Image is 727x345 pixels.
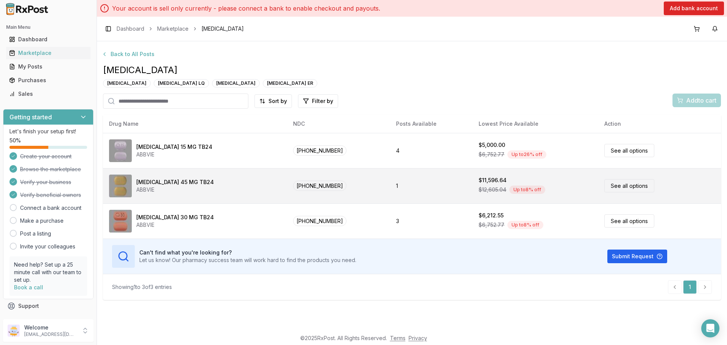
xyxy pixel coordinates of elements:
[157,25,189,33] a: Marketplace
[604,179,654,192] a: See all options
[136,186,214,194] div: ABBVIE
[293,181,346,191] span: [PHONE_NUMBER]
[390,115,473,133] th: Posts Available
[390,168,473,203] td: 1
[3,313,94,326] button: Feedback
[9,137,21,144] span: 50 %
[390,335,406,341] a: Terms
[268,97,287,105] span: Sort by
[604,144,654,157] a: See all options
[287,115,390,133] th: NDC
[664,2,724,15] button: Add bank account
[3,3,51,15] img: RxPost Logo
[201,25,244,33] span: [MEDICAL_DATA]
[136,214,214,221] div: [MEDICAL_DATA] 30 MG TB24
[109,139,132,162] img: Rinvoq 15 MG TB24
[479,186,506,194] span: $12,605.04
[473,115,598,133] th: Lowest Price Available
[479,212,504,219] div: $6,212.55
[20,217,64,225] a: Make a purchase
[479,151,504,158] span: $6,752.77
[112,4,380,13] p: Your account is sell only currently - please connect a bank to enable checkout and payouts.
[507,221,543,229] div: Up to 8 % off
[103,64,721,76] span: [MEDICAL_DATA]
[136,221,214,229] div: ABBVIE
[409,335,427,341] a: Privacy
[109,175,132,197] img: Rinvoq 45 MG TB24
[668,280,712,294] nav: pagination
[3,299,94,313] button: Support
[293,216,346,226] span: [PHONE_NUMBER]
[136,143,212,151] div: [MEDICAL_DATA] 15 MG TB24
[20,204,81,212] a: Connect a bank account
[598,115,721,133] th: Action
[117,25,244,33] nav: breadcrumb
[8,325,20,337] img: User avatar
[3,74,94,86] button: Purchases
[3,33,94,45] button: Dashboard
[604,214,654,228] a: See all options
[390,203,473,239] td: 3
[14,261,83,284] p: Need help? Set up a 25 minute call with our team to set up.
[136,151,212,158] div: ABBVIE
[607,250,667,263] button: Submit Request
[6,73,90,87] a: Purchases
[6,46,90,60] a: Marketplace
[20,191,81,199] span: Verify beneficial owners
[20,165,81,173] span: Browse the marketplace
[24,331,77,337] p: [EMAIL_ADDRESS][DOMAIN_NAME]
[20,243,75,250] a: Invite your colleagues
[24,324,77,331] p: Welcome
[139,249,356,256] h3: Can't find what you're looking for?
[97,47,159,61] button: Back to All Posts
[14,284,43,290] a: Book a call
[263,79,317,87] div: [MEDICAL_DATA] ER
[103,47,721,61] a: Back to All Posts
[20,153,72,160] span: Create your account
[293,145,346,156] span: [PHONE_NUMBER]
[212,79,260,87] div: [MEDICAL_DATA]
[3,61,94,73] button: My Posts
[701,319,719,337] div: Open Intercom Messenger
[109,210,132,233] img: Rinvoq 30 MG TB24
[6,33,90,46] a: Dashboard
[6,60,90,73] a: My Posts
[139,256,356,264] p: Let us know! Our pharmacy success team will work hard to find the products you need.
[507,150,546,159] div: Up to 26 % off
[9,112,52,122] h3: Getting started
[18,316,44,323] span: Feedback
[509,186,545,194] div: Up to 8 % off
[6,87,90,101] a: Sales
[390,133,473,168] td: 4
[20,178,71,186] span: Verify your business
[298,94,338,108] button: Filter by
[9,90,87,98] div: Sales
[6,24,90,30] h2: Main Menu
[20,230,51,237] a: Post a listing
[9,49,87,57] div: Marketplace
[312,97,333,105] span: Filter by
[9,76,87,84] div: Purchases
[9,36,87,43] div: Dashboard
[112,283,172,291] div: Showing 1 to 3 of 3 entries
[479,141,505,149] div: $5,000.00
[3,47,94,59] button: Marketplace
[103,115,287,133] th: Drug Name
[103,79,151,87] div: [MEDICAL_DATA]
[154,79,209,87] div: [MEDICAL_DATA] LQ
[117,25,144,33] a: Dashboard
[3,88,94,100] button: Sales
[479,221,504,229] span: $6,752.77
[254,94,292,108] button: Sort by
[683,280,697,294] a: 1
[479,176,507,184] div: $11,596.64
[9,63,87,70] div: My Posts
[136,178,214,186] div: [MEDICAL_DATA] 45 MG TB24
[9,128,87,135] p: Let's finish your setup first!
